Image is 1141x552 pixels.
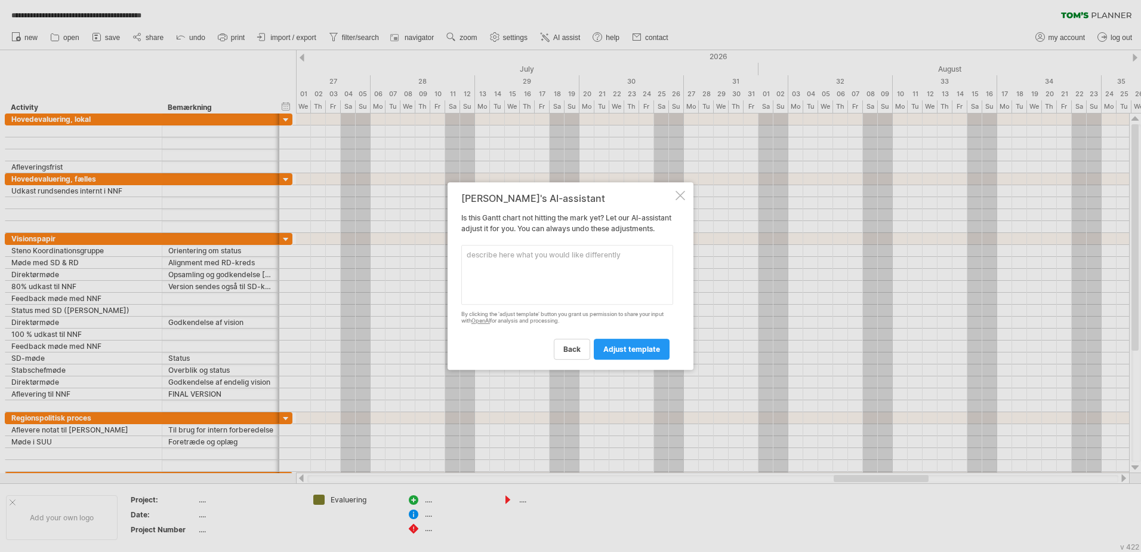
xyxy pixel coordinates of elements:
[461,193,673,359] div: Is this Gantt chart not hitting the mark yet? Let our AI-assistant adjust it for you. You can alw...
[594,339,670,360] a: adjust template
[471,317,490,324] a: OpenAI
[461,193,673,204] div: [PERSON_NAME]'s AI-assistant
[554,339,590,360] a: back
[461,311,673,324] div: By clicking the 'adjust template' button you grant us permission to share your input with for ana...
[603,345,660,354] span: adjust template
[563,345,581,354] span: back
